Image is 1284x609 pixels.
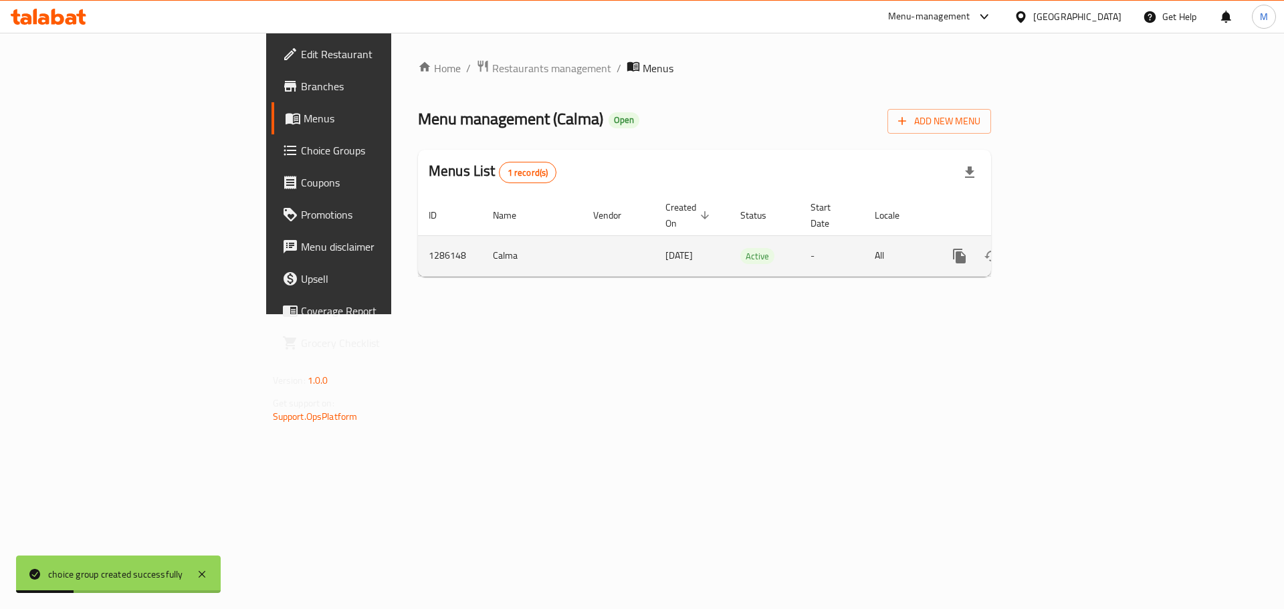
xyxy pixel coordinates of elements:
span: Locale [875,207,917,223]
span: Branches [301,78,470,94]
div: Menu-management [888,9,970,25]
div: Open [609,112,639,128]
span: Menus [304,110,470,126]
td: Calma [482,235,582,276]
a: Upsell [272,263,481,295]
button: more [944,240,976,272]
th: Actions [933,195,1083,236]
span: Edit Restaurant [301,46,470,62]
span: Menu disclaimer [301,239,470,255]
a: Edit Restaurant [272,38,481,70]
nav: breadcrumb [418,59,991,77]
li: / [617,60,621,76]
span: Created On [665,199,714,231]
span: Menu management ( Calma ) [418,104,603,134]
span: Open [609,114,639,126]
span: Menus [643,60,673,76]
span: Version: [273,372,306,389]
a: Grocery Checklist [272,327,481,359]
a: Restaurants management [476,59,611,77]
div: Active [740,248,774,264]
span: Active [740,249,774,264]
span: Promotions [301,207,470,223]
a: Choice Groups [272,134,481,166]
a: Support.OpsPlatform [273,408,358,425]
h2: Menus List [429,161,556,183]
span: 1.0.0 [308,372,328,389]
span: Restaurants management [492,60,611,76]
a: Branches [272,70,481,102]
span: Coverage Report [301,303,470,319]
a: Coupons [272,166,481,199]
span: Add New Menu [898,113,980,130]
span: Upsell [301,271,470,287]
a: Menus [272,102,481,134]
span: Get support on: [273,394,334,412]
span: Choice Groups [301,142,470,158]
div: Export file [954,156,986,189]
span: [DATE] [665,247,693,264]
span: Start Date [811,199,848,231]
div: Total records count [499,162,557,183]
span: Vendor [593,207,639,223]
table: enhanced table [418,195,1083,277]
a: Coverage Report [272,295,481,327]
span: Coupons [301,174,470,191]
a: Menu disclaimer [272,231,481,263]
span: M [1260,9,1268,24]
td: - [800,235,864,276]
button: Add New Menu [887,109,991,134]
span: Grocery Checklist [301,335,470,351]
span: Name [493,207,534,223]
span: Status [740,207,784,223]
div: choice group created successfully [48,567,183,582]
td: All [864,235,933,276]
span: 1 record(s) [500,166,556,179]
a: Promotions [272,199,481,231]
span: ID [429,207,454,223]
div: [GEOGRAPHIC_DATA] [1033,9,1121,24]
